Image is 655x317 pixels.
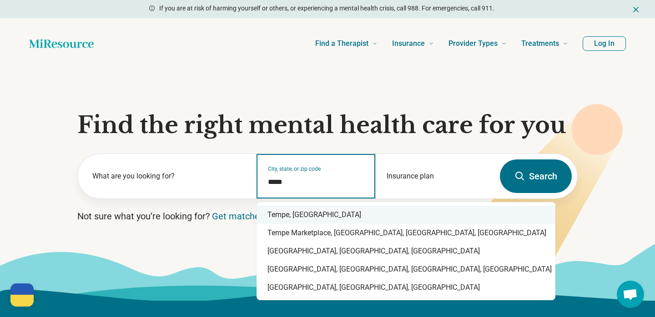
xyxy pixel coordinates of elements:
[257,278,555,297] div: [GEOGRAPHIC_DATA], [GEOGRAPHIC_DATA], [GEOGRAPHIC_DATA]
[257,206,555,224] div: Tempe, [GEOGRAPHIC_DATA]
[257,224,555,242] div: Tempe Marketplace, [GEOGRAPHIC_DATA], [GEOGRAPHIC_DATA], [GEOGRAPHIC_DATA]
[212,211,265,222] a: Get matched
[29,35,94,53] a: Home page
[92,171,246,182] label: What are you looking for?
[257,202,555,300] div: Suggestions
[159,4,494,13] p: If you are at risk of harming yourself or others, or experiencing a mental health crisis, call 98...
[315,37,368,50] span: Find a Therapist
[583,36,626,51] button: Log In
[77,112,578,139] h1: Find the right mental health care for you
[77,210,578,223] p: Not sure what you’re looking for?
[257,260,555,278] div: [GEOGRAPHIC_DATA], [GEOGRAPHIC_DATA], [GEOGRAPHIC_DATA], [GEOGRAPHIC_DATA]
[631,4,640,15] button: Dismiss
[257,242,555,260] div: [GEOGRAPHIC_DATA], [GEOGRAPHIC_DATA], [GEOGRAPHIC_DATA]
[500,159,572,193] button: Search
[448,37,498,50] span: Provider Types
[617,281,644,308] div: Open chat
[392,37,425,50] span: Insurance
[521,37,559,50] span: Treatments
